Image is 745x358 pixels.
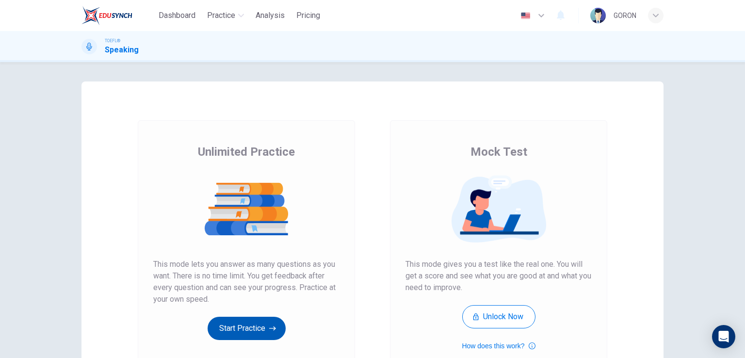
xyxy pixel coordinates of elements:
span: Practice [207,10,235,21]
span: This mode lets you answer as many questions as you want. There is no time limit. You get feedback... [153,259,340,305]
a: EduSynch logo [81,6,155,25]
span: Mock Test [470,144,527,160]
img: EduSynch logo [81,6,132,25]
img: Profile picture [590,8,606,23]
button: Pricing [292,7,324,24]
button: Analysis [252,7,289,24]
button: Practice [203,7,248,24]
span: TOEFL® [105,37,120,44]
span: This mode gives you a test like the real one. You will get a score and see what you are good at a... [405,259,592,293]
button: Start Practice [208,317,286,340]
button: How does this work? [462,340,535,352]
button: Unlock Now [462,305,535,328]
div: Open Intercom Messenger [712,325,735,348]
button: Dashboard [155,7,199,24]
h1: Speaking [105,44,139,56]
span: Pricing [296,10,320,21]
span: Dashboard [159,10,195,21]
div: GORON [614,10,636,21]
span: Unlimited Practice [198,144,295,160]
img: en [519,12,532,19]
span: Analysis [256,10,285,21]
